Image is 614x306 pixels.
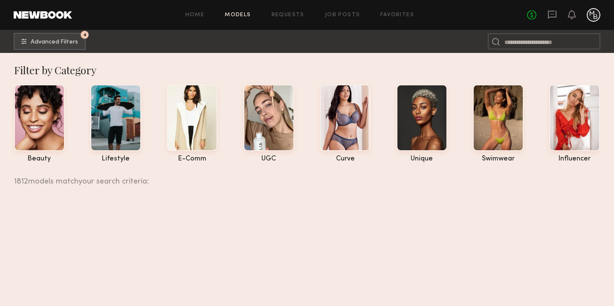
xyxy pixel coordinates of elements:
div: swimwear [473,155,524,163]
span: 4 [83,33,87,37]
div: beauty [14,155,65,163]
div: Filter by Category [14,63,600,77]
a: Models [225,12,251,18]
div: influencer [549,155,600,163]
a: Home [185,12,205,18]
div: curve [320,155,371,163]
div: unique [397,155,447,163]
a: Favorites [380,12,414,18]
a: Requests [272,12,304,18]
div: UGC [243,155,294,163]
div: 1812 models match your search criteria: [14,168,594,186]
span: Advanced Filters [31,39,78,45]
div: e-comm [167,155,217,163]
button: 4Advanced Filters [14,33,86,50]
div: lifestyle [90,155,141,163]
a: Job Posts [325,12,360,18]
